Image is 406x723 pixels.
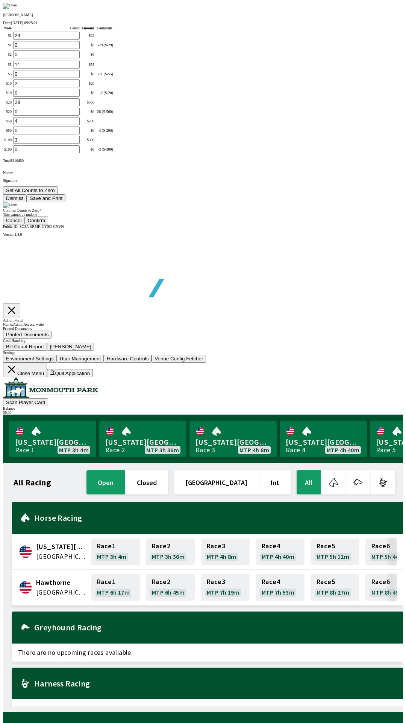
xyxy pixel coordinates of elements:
[262,554,294,560] span: MTP 4h 40m
[96,110,113,114] div: -28 ($-560)
[3,351,403,355] div: Settings
[174,470,259,494] button: [GEOGRAPHIC_DATA]
[91,574,140,601] a: Race1MTP 6h 17m
[4,31,12,40] td: $ 1
[3,224,403,229] div: Public ID:
[207,589,239,595] span: MTP 7h 19m
[3,355,57,363] button: Environment Settings
[81,34,94,38] div: $ 29
[15,437,90,447] span: [US_STATE][GEOGRAPHIC_DATA]
[262,543,280,549] span: Race 4
[97,554,127,560] span: MTP 3h 4m
[20,224,64,229] span: SO3A-6RMK-CYSD-CNVN
[4,70,12,78] td: $ 5
[12,644,403,662] span: There are no upcoming races available.
[317,554,349,560] span: MTP 5h 12m
[3,186,58,194] button: Set All Counts to Zero
[34,515,397,521] h2: Horse Racing
[96,128,113,133] div: -4 ($-200)
[81,81,94,85] div: $ 20
[95,26,114,31] th: Comment
[4,50,12,59] td: $ 2
[59,447,89,453] span: MTP 3h 4m
[311,574,359,601] a: Race5MTP 8h 27m
[15,447,35,453] div: Race 1
[3,232,403,236] div: Version 1.4.0
[189,421,277,457] a: [US_STATE][GEOGRAPHIC_DATA]Race 3MTP 4h 8m
[96,91,113,95] div: -2 ($-20)
[3,3,17,9] img: close
[256,538,304,565] a: Race4MTP 4h 40m
[327,447,359,453] span: MTP 4h 40m
[207,543,225,549] span: Race 3
[86,470,125,494] button: open
[11,21,38,25] span: [DATE] 09:25:21
[3,363,47,377] button: Close Menu
[3,406,403,410] div: Balance
[97,589,130,595] span: MTP 6h 17m
[152,554,185,560] span: MTP 3h 36m
[27,194,65,202] button: Save and Print
[3,410,403,415] div: $ 0.00
[317,543,335,549] span: Race 5
[47,343,94,351] button: [PERSON_NAME]
[81,91,94,95] div: $ 0
[81,52,94,56] div: $ 0
[81,119,94,123] div: $ 200
[3,318,403,322] div: Admin Portal
[195,437,271,447] span: [US_STATE][GEOGRAPHIC_DATA]
[280,421,367,457] a: [US_STATE][GEOGRAPHIC_DATA]Race 4MTP 4h 40m
[4,60,12,69] td: $ 5
[4,88,12,97] td: $ 10
[3,171,403,175] p: Name:
[12,699,403,717] span: There are no upcoming races available.
[3,212,403,217] div: This cannot be undone
[4,117,12,125] td: $ 50
[3,202,17,208] img: close
[36,587,86,597] span: United States
[97,543,115,549] span: Race 1
[20,236,236,316] img: global tote logo
[297,470,321,494] button: All
[259,470,291,494] button: Int
[371,579,390,585] span: Race 6
[105,447,125,453] div: Race 2
[3,339,403,343] div: Cash Handling
[34,624,397,630] h2: Greyhound Racing
[20,159,24,163] span: $ 0
[151,355,206,363] button: Venue Config Fetcher
[4,79,12,88] td: $ 10
[81,147,94,151] div: $ 0
[96,43,113,47] div: -29 ($-29)
[81,128,94,133] div: $ 0
[376,447,395,453] div: Race 5
[11,159,20,163] span: $ 1164
[311,538,359,565] a: Race5MTP 5h 12m
[81,72,94,76] div: $ 0
[256,574,304,601] a: Race4MTP 7h 53m
[36,578,86,587] span: Hawthorne
[81,63,94,67] div: $ 55
[3,13,403,17] p: [PERSON_NAME]
[152,579,170,585] span: Race 2
[14,479,51,485] h1: All Racing
[34,680,397,686] h2: Harness Racing
[207,579,225,585] span: Race 3
[3,331,52,339] button: Printed Documents
[81,26,95,31] th: Amount
[9,421,96,457] a: [US_STATE][GEOGRAPHIC_DATA]Race 1MTP 3h 4m
[195,447,215,453] div: Race 3
[4,41,12,49] td: $ 1
[146,574,195,601] a: Race2MTP 6h 45m
[3,159,403,163] div: Total
[3,326,403,331] div: Printed Documents
[81,43,94,47] div: $ 0
[262,589,294,595] span: MTP 7h 53m
[13,26,80,31] th: Count
[3,21,403,25] div: Date:
[57,355,104,363] button: User Management
[97,579,115,585] span: Race 1
[81,100,94,104] div: $ 560
[262,579,280,585] span: Race 4
[3,217,25,224] button: Cancel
